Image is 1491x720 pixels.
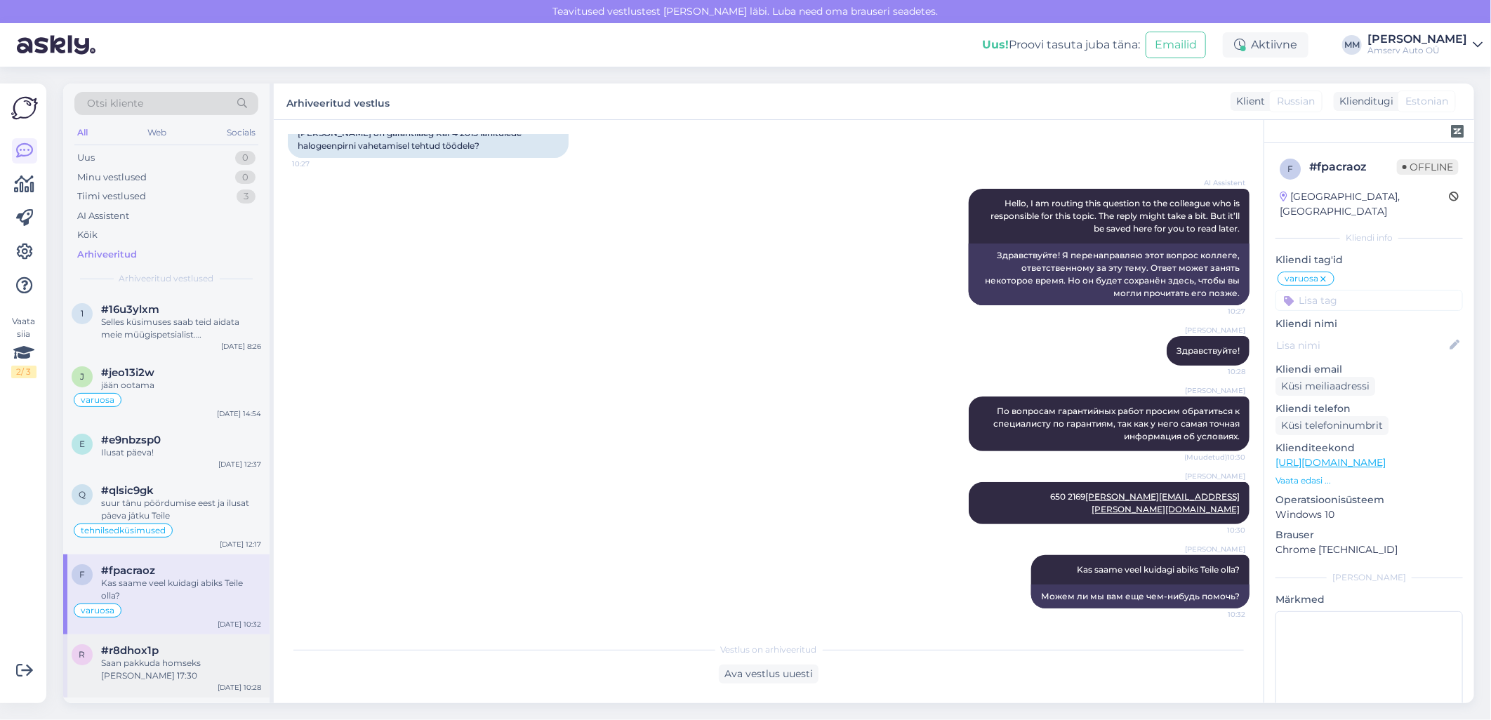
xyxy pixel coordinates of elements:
[982,38,1009,51] b: Uus!
[218,682,261,693] div: [DATE] 10:28
[80,371,84,382] span: j
[217,408,261,419] div: [DATE] 14:54
[77,171,147,185] div: Minu vestlused
[101,379,261,392] div: jään ootama
[1285,274,1318,283] span: varuosa
[101,497,261,522] div: suur tänu pöördumise eest ja ilusat päeva jätku Teile
[1275,401,1463,416] p: Kliendi telefon
[1050,491,1240,514] span: 650 2169
[101,446,261,459] div: Ilusat päeva!
[1276,338,1447,353] input: Lisa nimi
[77,151,95,165] div: Uus
[1193,306,1245,316] span: 10:27
[1397,159,1459,175] span: Offline
[1275,416,1389,435] div: Küsi telefoninumbrit
[1367,34,1467,45] div: [PERSON_NAME]
[1185,544,1245,554] span: [PERSON_NAME]
[1275,456,1386,469] a: [URL][DOMAIN_NAME]
[1177,345,1240,356] span: Здравствуйте!
[145,124,170,142] div: Web
[1275,474,1463,487] p: Vaata edasi ...
[969,244,1250,305] div: Здравствуйте! Я перенаправляю этот вопрос коллеге, ответственному за эту тему. Ответ может занять...
[81,396,114,404] span: varuosa
[87,96,143,111] span: Otsi kliente
[1275,253,1463,267] p: Kliendi tag'id
[1309,159,1397,175] div: # fpacraoz
[993,406,1242,441] span: По вопросам гарантийных работ просим обратиться к специалисту по гарантиям, так как у него самая ...
[1193,525,1245,535] span: 10:30
[982,36,1140,53] div: Proovi tasuta juba täna:
[101,657,261,682] div: Saan pakkuda homseks [PERSON_NAME] 17:30
[1185,325,1245,335] span: [PERSON_NAME]
[77,189,146,204] div: Tiimi vestlused
[77,248,137,262] div: Arhiveeritud
[1193,609,1245,620] span: 10:32
[1275,592,1463,607] p: Märkmed
[119,272,214,285] span: Arhiveeritud vestlused
[101,564,155,577] span: #fpacraoz
[11,95,38,121] img: Askly Logo
[101,484,154,497] span: #qlsic9gk
[1185,471,1245,481] span: [PERSON_NAME]
[101,366,154,379] span: #jeo13i2w
[77,228,98,242] div: Kõik
[101,577,261,602] div: Kas saame veel kuidagi abiks Teile olla?
[79,649,86,660] span: r
[1231,94,1265,109] div: Klient
[1405,94,1448,109] span: Estonian
[1275,232,1463,244] div: Kliendi info
[1185,385,1245,396] span: [PERSON_NAME]
[79,439,85,449] span: e
[235,151,256,165] div: 0
[237,189,256,204] div: 3
[77,209,129,223] div: AI Assistent
[81,526,166,535] span: tehnilsedküsimused
[1275,441,1463,455] p: Klienditeekond
[221,341,261,352] div: [DATE] 8:26
[1223,32,1308,58] div: Aktiivne
[101,434,161,446] span: #e9nbzsp0
[11,366,37,378] div: 2 / 3
[292,159,345,169] span: 10:27
[1275,290,1463,311] input: Lisa tag
[1275,507,1463,522] p: Windows 10
[101,644,159,657] span: #r8dhox1p
[1275,528,1463,542] p: Brauser
[101,316,261,341] div: Selles küsimuses saab teid aidata meie müügispetsialist. [PERSON_NAME] jätke oma telefoninumber, ...
[1275,362,1463,377] p: Kliendi email
[1287,164,1293,174] span: f
[235,171,256,185] div: 0
[1275,377,1375,396] div: Küsi meiliaadressi
[79,489,86,500] span: q
[1146,32,1206,58] button: Emailid
[1193,366,1245,377] span: 10:28
[1275,316,1463,331] p: Kliendi nimi
[11,315,37,378] div: Vaata siia
[990,198,1242,234] span: Hello, I am routing this question to the colleague who is responsible for this topic. The reply m...
[81,606,114,615] span: varuosa
[1451,125,1464,138] img: zendesk
[101,303,159,316] span: #16u3ylxm
[1275,542,1463,557] p: Chrome [TECHNICAL_ID]
[1275,493,1463,507] p: Operatsioonisüsteem
[1277,94,1315,109] span: Russian
[1085,491,1240,514] a: [PERSON_NAME][EMAIL_ADDRESS][PERSON_NAME][DOMAIN_NAME]
[1334,94,1393,109] div: Klienditugi
[220,539,261,549] div: [DATE] 12:17
[74,124,91,142] div: All
[224,124,258,142] div: Socials
[286,92,390,111] label: Arhiveeritud vestlus
[1031,585,1250,608] div: Можем ли мы вам еще чем-нибудь помочь?
[79,569,85,580] span: f
[721,644,817,656] span: Vestlus on arhiveeritud
[1367,34,1483,56] a: [PERSON_NAME]Amserv Auto OÜ
[1367,45,1467,56] div: Amserv Auto OÜ
[1193,178,1245,188] span: AI Assistent
[1275,571,1463,584] div: [PERSON_NAME]
[218,459,261,469] div: [DATE] 12:37
[288,121,569,158] div: [PERSON_NAME] on garantiiaeg Raf 4 2015 lähitulede halogeenpirni vahetamisel tehtud töödele?
[81,308,84,319] span: 1
[719,665,819,684] div: Ava vestlus uuesti
[1280,189,1449,219] div: [GEOGRAPHIC_DATA], [GEOGRAPHIC_DATA]
[1342,35,1362,55] div: MM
